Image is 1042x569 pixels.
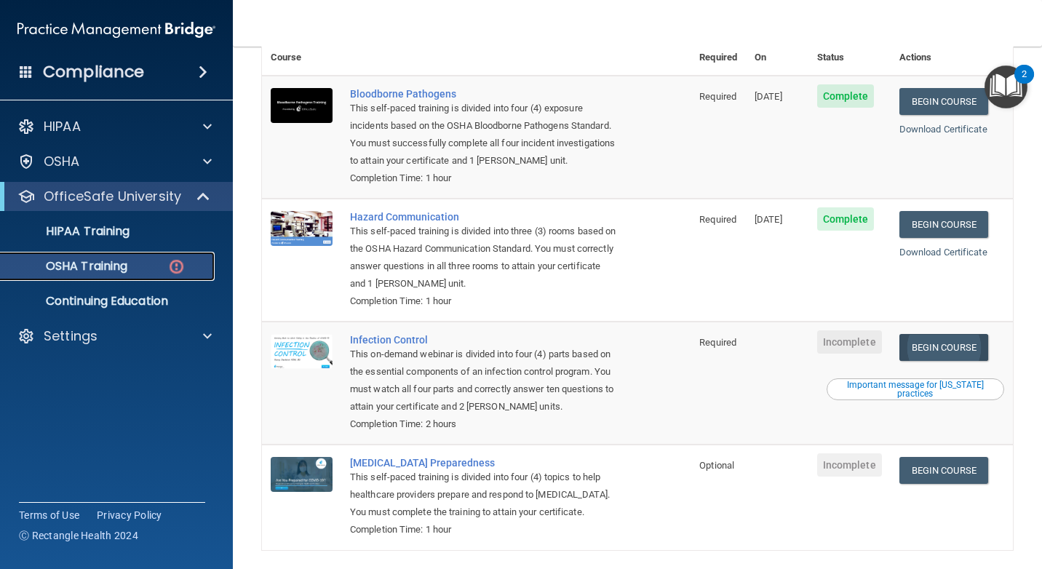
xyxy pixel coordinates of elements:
th: Required [691,23,746,76]
div: Completion Time: 1 hour [350,170,618,187]
a: OSHA [17,153,212,170]
span: Required [699,337,736,348]
a: Begin Course [899,211,988,238]
div: This on-demand webinar is divided into four (4) parts based on the essential components of an inf... [350,346,618,415]
h4: Compliance [43,62,144,82]
th: Course [262,23,341,76]
span: Optional [699,460,734,471]
p: OfficeSafe University [44,188,181,205]
a: Terms of Use [19,508,79,522]
div: This self-paced training is divided into four (4) topics to help healthcare providers prepare and... [350,469,618,521]
a: [MEDICAL_DATA] Preparedness [350,457,618,469]
th: Expires On [746,23,808,76]
div: Completion Time: 2 hours [350,415,618,433]
div: Important message for [US_STATE] practices [829,381,1002,398]
button: Open Resource Center, 2 new notifications [985,65,1027,108]
span: Ⓒ Rectangle Health 2024 [19,528,138,543]
a: Hazard Communication [350,211,618,223]
a: HIPAA [17,118,212,135]
p: HIPAA Training [9,224,130,239]
a: Begin Course [899,334,988,361]
a: Begin Course [899,88,988,115]
p: Settings [44,327,98,345]
a: Download Certificate [899,124,987,135]
div: This self-paced training is divided into four (4) exposure incidents based on the OSHA Bloodborne... [350,100,618,170]
th: Actions [891,23,1013,76]
span: [DATE] [755,214,782,225]
span: Complete [817,207,875,231]
a: Settings [17,327,212,345]
a: Bloodborne Pathogens [350,88,618,100]
button: Read this if you are a dental practitioner in the state of CA [827,378,1004,400]
th: Status [808,23,891,76]
a: Download Certificate [899,247,987,258]
div: Completion Time: 1 hour [350,293,618,310]
p: HIPAA [44,118,81,135]
div: This self-paced training is divided into three (3) rooms based on the OSHA Hazard Communication S... [350,223,618,293]
span: Incomplete [817,453,882,477]
div: 2 [1022,74,1027,93]
img: PMB logo [17,15,215,44]
a: Privacy Policy [97,508,162,522]
span: [DATE] [755,91,782,102]
p: OSHA [44,153,80,170]
a: Begin Course [899,457,988,484]
span: Complete [817,84,875,108]
a: OfficeSafe University [17,188,211,205]
span: Required [699,214,736,225]
p: OSHA Training [9,259,127,274]
span: Incomplete [817,330,882,354]
img: danger-circle.6113f641.png [167,258,186,276]
p: Continuing Education [9,294,208,309]
span: Required [699,91,736,102]
div: Completion Time: 1 hour [350,521,618,538]
a: Infection Control [350,334,618,346]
